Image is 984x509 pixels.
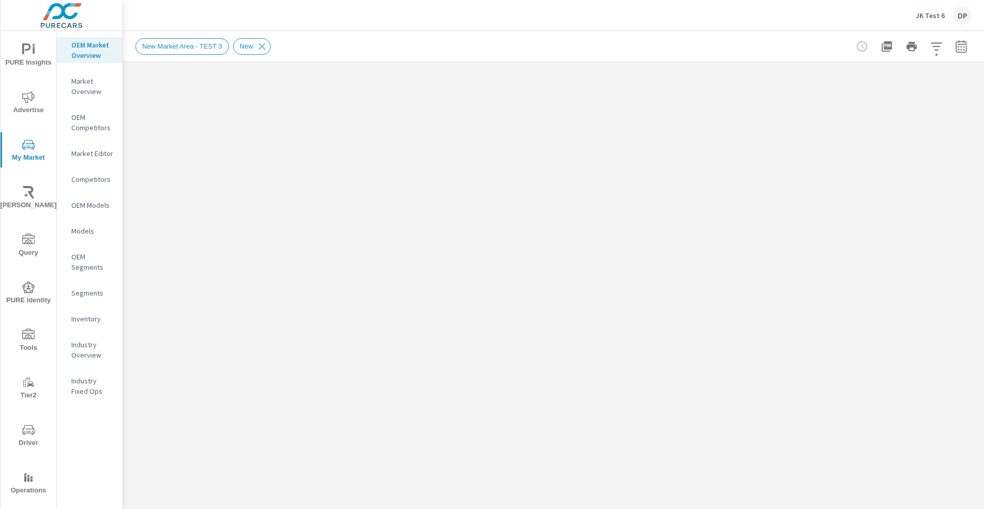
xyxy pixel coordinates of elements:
span: Driver [4,424,53,449]
p: Last 6 months [140,92,191,105]
span: Tier2 [4,376,53,402]
p: OEM Segments [71,252,114,272]
div: Inventory [57,311,122,327]
div: Models [57,223,122,239]
span: Find the biggest opportunities in your market for your inventory. Understand by postal code where... [918,76,930,89]
span: My Market [4,138,53,164]
div: Industry Overview [57,337,122,363]
div: DP [953,6,972,25]
div: Industry Fixed Ops [57,373,122,399]
span: Advertise [4,91,53,116]
div: Market Overview [57,73,122,99]
p: Inventory [71,314,114,324]
p: Industry Fixed Ops [71,376,114,396]
span: New [234,42,259,50]
div: Competitors [57,172,122,187]
button: Make Fullscreen [897,74,914,91]
button: Apply Filters [926,36,947,57]
span: PURE Insights [4,43,53,69]
button: "Export Report to PDF" [877,36,897,57]
p: Market Overview [71,76,114,97]
button: Print Report [901,36,922,57]
span: Save this to your personalized report [934,74,951,91]
div: New [233,38,271,55]
p: Market Editor [71,148,114,159]
div: OEM Models [57,197,122,213]
span: Tools [4,329,53,354]
p: JK Test 6 [916,11,945,20]
p: Industry Overview [71,340,114,360]
button: Select Date Range [951,36,972,57]
div: OEM Competitors [57,110,122,135]
p: OEM Market Overview [71,40,114,60]
p: Competitors [71,174,114,184]
p: Models [71,226,114,236]
div: Market Editor [57,146,122,161]
span: Operations [4,471,53,497]
div: Segments [57,285,122,301]
div: OEM Segments [57,249,122,275]
button: Minimize Widget [955,74,972,91]
span: PURE Identity [4,281,53,306]
span: Query [4,234,53,259]
span: [PERSON_NAME] [4,186,53,211]
p: OEM Competitors [71,112,114,133]
div: OEM Market Overview [57,37,122,63]
p: OEM Models [71,200,114,210]
p: Segments [71,288,114,298]
h5: Market View [140,81,197,92]
span: New Market Area - TEST 3 [136,42,228,50]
